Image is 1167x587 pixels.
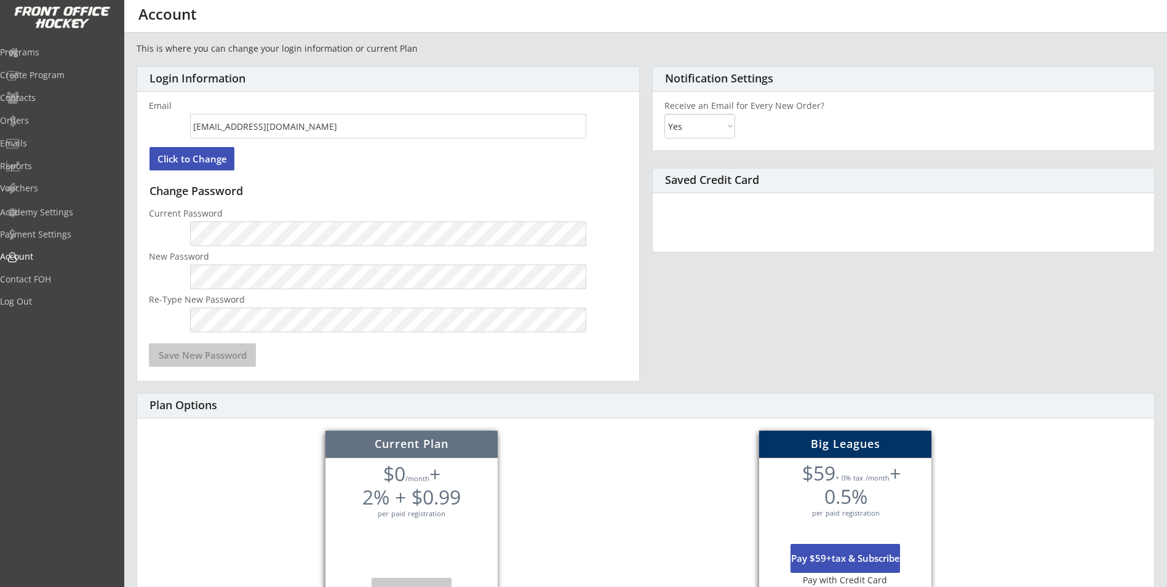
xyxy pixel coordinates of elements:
div: This is where you can change your login information or current Plan [137,42,1155,55]
div: Saved Credit Card [665,174,840,187]
div: Notification Settings [665,72,840,86]
font: $0 [383,460,405,487]
div: Current Plan [325,438,498,449]
font: + [890,460,901,486]
div: Change Password [149,185,627,198]
font: $59 [802,460,835,486]
div: + 0% tax /month per paid registration [787,461,904,517]
div: Email [149,102,627,110]
button: Click to Change [149,147,234,170]
div: Current Password [149,209,627,218]
div: Big Leagues [759,438,931,449]
div: Plan Options [149,399,325,412]
button: Save New Password [149,343,256,367]
font: 0.5% [824,483,867,509]
div: /month per paid registration [349,462,474,517]
div: Receive an Email for Every New Order? [664,102,1143,110]
div: New Password [149,252,627,261]
div: Login Information [149,72,325,86]
div: Pay with Credit Card [765,574,925,586]
div: Re-Type New Password [149,295,627,304]
font: 2% + $0.99 [362,484,461,510]
font: + [429,460,440,487]
input: Email [190,114,586,138]
button: Pay $59+tax & Subscribe [791,544,900,573]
